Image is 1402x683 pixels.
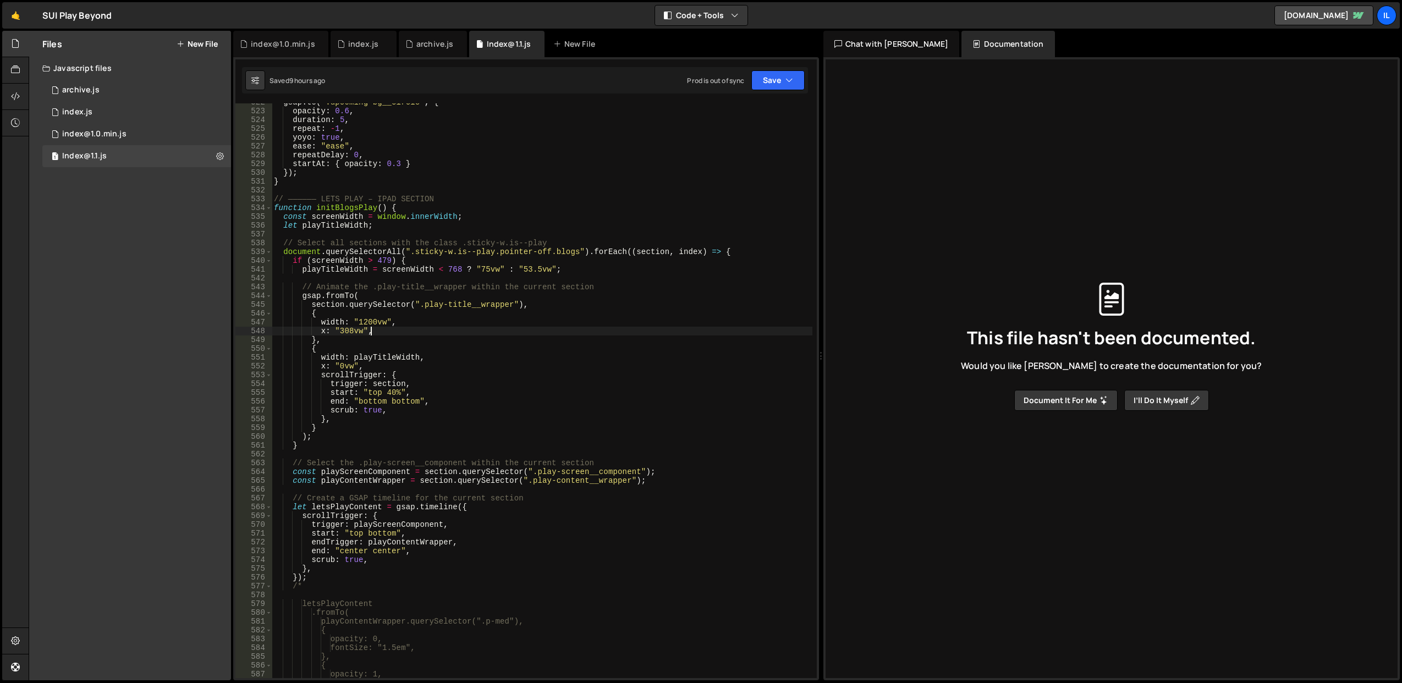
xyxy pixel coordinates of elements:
[235,107,272,115] div: 523
[235,335,272,344] div: 549
[348,38,378,49] div: index.js
[177,40,218,48] button: New File
[235,635,272,643] div: 583
[235,371,272,379] div: 553
[235,168,272,177] div: 530
[655,5,747,25] button: Code + Tools
[289,76,326,85] div: 9 hours ago
[235,467,272,476] div: 564
[967,329,1256,346] span: This file hasn't been documented.
[235,643,272,652] div: 584
[235,423,272,432] div: 559
[235,503,272,511] div: 568
[62,151,107,161] div: Index@1.1.js
[235,318,272,327] div: 547
[751,70,805,90] button: Save
[235,476,272,485] div: 565
[235,159,272,168] div: 529
[235,494,272,503] div: 567
[235,591,272,599] div: 578
[235,406,272,415] div: 557
[2,2,29,29] a: 🤙
[29,57,231,79] div: Javascript files
[235,221,272,230] div: 536
[235,177,272,186] div: 531
[235,133,272,142] div: 526
[235,212,272,221] div: 535
[235,538,272,547] div: 572
[235,652,272,661] div: 585
[487,38,531,49] div: Index@1.1.js
[235,344,272,353] div: 550
[52,153,58,162] span: 1
[235,151,272,159] div: 528
[42,101,231,123] div: 13362/33342.js
[961,360,1262,372] span: Would you like [PERSON_NAME] to create the documentation for you?
[42,9,112,22] div: SUI Play Beyond
[270,76,326,85] div: Saved
[235,555,272,564] div: 574
[42,123,231,145] div: 13362/34425.js
[235,203,272,212] div: 534
[235,415,272,423] div: 558
[235,520,272,529] div: 570
[235,547,272,555] div: 573
[42,38,62,50] h2: Files
[235,124,272,133] div: 525
[961,31,1054,57] div: Documentation
[823,31,960,57] div: Chat with [PERSON_NAME]
[42,145,231,167] : 13362/45913.js
[235,239,272,247] div: 538
[235,573,272,582] div: 576
[1274,5,1373,25] a: [DOMAIN_NAME]
[62,107,92,117] div: index.js
[235,599,272,608] div: 579
[235,617,272,626] div: 581
[235,291,272,300] div: 544
[235,670,272,679] div: 587
[235,256,272,265] div: 540
[235,485,272,494] div: 566
[416,38,454,49] div: archive.js
[235,388,272,397] div: 555
[235,582,272,591] div: 577
[235,195,272,203] div: 533
[235,661,272,670] div: 586
[235,608,272,617] div: 580
[235,397,272,406] div: 556
[235,511,272,520] div: 569
[235,362,272,371] div: 552
[235,247,272,256] div: 539
[62,129,127,139] div: index@1.0.min.js
[235,459,272,467] div: 563
[1377,5,1396,25] a: Il
[235,300,272,309] div: 545
[235,529,272,538] div: 571
[235,626,272,635] div: 582
[235,230,272,239] div: 537
[235,142,272,151] div: 527
[235,379,272,388] div: 554
[687,76,744,85] div: Prod is out of sync
[235,186,272,195] div: 532
[42,79,231,101] div: 13362/34351.js
[235,432,272,441] div: 560
[235,327,272,335] div: 548
[1124,390,1209,411] button: I’ll do it myself
[553,38,600,49] div: New File
[235,450,272,459] div: 562
[235,353,272,362] div: 551
[235,115,272,124] div: 524
[235,564,272,573] div: 575
[235,265,272,274] div: 541
[235,309,272,318] div: 546
[1014,390,1118,411] button: Document it for me
[235,441,272,450] div: 561
[235,274,272,283] div: 542
[251,38,315,49] div: index@1.0.min.js
[235,283,272,291] div: 543
[62,85,100,95] div: archive.js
